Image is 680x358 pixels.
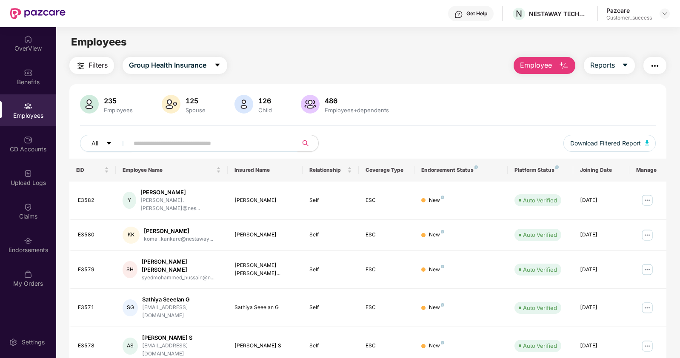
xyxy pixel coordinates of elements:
[24,68,32,77] img: svg+xml;base64,PHN2ZyBpZD0iQmVuZWZpdHMiIHhtbG5zPSJodHRwOi8vd3d3LnczLm9yZy8yMDAwL3N2ZyIgd2lkdGg9Ij...
[523,341,557,350] div: Auto Verified
[24,35,32,43] img: svg+xml;base64,PHN2ZyBpZD0iSG9tZSIgeG1sbnM9Imh0dHA6Ly93d3cudzMub3JnLzIwMDAvc3ZnIiB3aWR0aD0iMjAiIG...
[234,342,295,350] div: [PERSON_NAME] S
[429,304,444,312] div: New
[629,159,667,182] th: Manage
[214,62,221,69] span: caret-down
[309,196,352,205] div: Self
[142,295,221,304] div: Sathiya Seeelan G
[520,60,552,71] span: Employee
[123,338,138,355] div: AS
[366,231,408,239] div: ESC
[78,266,109,274] div: E3579
[78,231,109,239] div: E3580
[89,60,108,71] span: Filters
[24,236,32,245] img: svg+xml;base64,PHN2ZyBpZD0iRW5kb3JzZW1lbnRzIiB4bWxucz0iaHR0cDovL3d3dy53My5vcmcvMjAwMC9zdmciIHdpZH...
[429,196,444,205] div: New
[650,61,660,71] img: svg+xml;base64,PHN2ZyB4bWxucz0iaHR0cDovL3d3dy53My5vcmcvMjAwMC9zdmciIHdpZHRoPSIyNCIgaGVpZ2h0PSIyNC...
[563,135,656,152] button: Download Filtered Report
[76,61,86,71] img: svg+xml;base64,PHN2ZyB4bWxucz0iaHR0cDovL3d3dy53My5vcmcvMjAwMC9zdmciIHdpZHRoPSIyNCIgaGVpZ2h0PSIyNC...
[441,230,444,233] img: svg+xml;base64,PHN2ZyB4bWxucz0iaHR0cDovL3d3dy53My5vcmcvMjAwMC9zdmciIHdpZHRoPSI4IiBoZWlnaHQ9IjgiIH...
[234,261,295,278] div: [PERSON_NAME] [PERSON_NAME]...
[106,140,112,147] span: caret-down
[580,342,623,350] div: [DATE]
[140,196,221,213] div: [PERSON_NAME].[PERSON_NAME]@nes...
[441,341,444,344] img: svg+xml;base64,PHN2ZyB4bWxucz0iaHR0cDovL3d3dy53My5vcmcvMjAwMC9zdmciIHdpZHRoPSI4IiBoZWlnaHQ9IjgiIH...
[309,304,352,312] div: Self
[297,140,314,147] span: search
[441,265,444,268] img: svg+xml;base64,PHN2ZyB4bWxucz0iaHR0cDovL3d3dy53My5vcmcvMjAwMC9zdmciIHdpZHRoPSI4IiBoZWlnaHQ9IjgiIH...
[622,62,629,69] span: caret-down
[234,304,295,312] div: Sathiya Seeelan G
[640,228,654,242] img: manageButton
[80,135,132,152] button: Allcaret-down
[228,159,302,182] th: Insured Name
[580,196,623,205] div: [DATE]
[91,139,98,148] span: All
[24,102,32,111] img: svg+xml;base64,PHN2ZyBpZD0iRW1wbG95ZWVzIiB4bWxucz0iaHR0cDovL3d3dy53My5vcmcvMjAwMC9zdmciIHdpZHRoPS...
[580,231,623,239] div: [DATE]
[323,107,391,114] div: Employees+dependents
[142,258,221,274] div: [PERSON_NAME] [PERSON_NAME]
[257,107,274,114] div: Child
[123,57,227,74] button: Group Health Insurancecaret-down
[421,167,501,173] div: Endorsement Status
[184,107,207,114] div: Spouse
[123,299,138,316] div: SG
[466,10,487,17] div: Get Help
[162,95,180,114] img: svg+xml;base64,PHN2ZyB4bWxucz0iaHR0cDovL3d3dy53My5vcmcvMjAwMC9zdmciIHhtbG5zOnhsaW5rPSJodHRwOi8vd3...
[309,266,352,274] div: Self
[24,136,32,144] img: svg+xml;base64,PHN2ZyBpZD0iQ0RfQWNjb3VudHMiIGRhdGEtbmFtZT0iQ0QgQWNjb3VudHMiIHhtbG5zPSJodHRwOi8vd3...
[129,60,206,71] span: Group Health Insurance
[309,231,352,239] div: Self
[19,338,47,347] div: Settings
[454,10,463,19] img: svg+xml;base64,PHN2ZyBpZD0iSGVscC0zMngzMiIgeG1sbnM9Imh0dHA6Ly93d3cudzMub3JnLzIwMDAvc3ZnIiB3aWR0aD...
[24,203,32,211] img: svg+xml;base64,PHN2ZyBpZD0iQ2xhaW0iIHhtbG5zPSJodHRwOi8vd3d3LnczLm9yZy8yMDAwL3N2ZyIgd2lkdGg9IjIwIi...
[144,227,213,235] div: [PERSON_NAME]
[24,270,32,278] img: svg+xml;base64,PHN2ZyBpZD0iTXlfT3JkZXJzIiBkYXRhLW5hbWU9Ik15IE9yZGVycyIgeG1sbnM9Imh0dHA6Ly93d3cudz...
[102,107,134,114] div: Employees
[123,167,214,173] span: Employee Name
[123,261,137,278] div: SH
[301,95,320,114] img: svg+xml;base64,PHN2ZyB4bWxucz0iaHR0cDovL3d3dy53My5vcmcvMjAwMC9zdmciIHhtbG5zOnhsaW5rPSJodHRwOi8vd3...
[116,159,228,182] th: Employee Name
[514,167,566,173] div: Platform Status
[366,342,408,350] div: ESC
[297,135,319,152] button: search
[71,36,127,48] span: Employees
[234,196,295,205] div: [PERSON_NAME]
[24,169,32,178] img: svg+xml;base64,PHN2ZyBpZD0iVXBsb2FkX0xvZ3MiIGRhdGEtbmFtZT0iVXBsb2FkIExvZ3MiIHhtbG5zPSJodHRwOi8vd3...
[102,97,134,105] div: 235
[580,266,623,274] div: [DATE]
[309,342,352,350] div: Self
[645,140,649,145] img: svg+xml;base64,PHN2ZyB4bWxucz0iaHR0cDovL3d3dy53My5vcmcvMjAwMC9zdmciIHhtbG5zOnhsaW5rPSJodHRwOi8vd3...
[184,97,207,105] div: 125
[570,139,641,148] span: Download Filtered Report
[359,159,415,182] th: Coverage Type
[123,227,140,244] div: KK
[606,6,652,14] div: Pazcare
[429,266,444,274] div: New
[590,60,615,71] span: Reports
[303,159,359,182] th: Relationship
[640,263,654,276] img: manageButton
[429,231,444,239] div: New
[580,304,623,312] div: [DATE]
[441,196,444,199] img: svg+xml;base64,PHN2ZyB4bWxucz0iaHR0cDovL3d3dy53My5vcmcvMjAwMC9zdmciIHdpZHRoPSI4IiBoZWlnaHQ9IjgiIH...
[441,303,444,307] img: svg+xml;base64,PHN2ZyB4bWxucz0iaHR0cDovL3d3dy53My5vcmcvMjAwMC9zdmciIHdpZHRoPSI4IiBoZWlnaHQ9IjgiIH...
[474,165,478,169] img: svg+xml;base64,PHN2ZyB4bWxucz0iaHR0cDovL3d3dy53My5vcmcvMjAwMC9zdmciIHdpZHRoPSI4IiBoZWlnaHQ9IjgiIH...
[523,265,557,274] div: Auto Verified
[234,95,253,114] img: svg+xml;base64,PHN2ZyB4bWxucz0iaHR0cDovL3d3dy53My5vcmcvMjAwMC9zdmciIHhtbG5zOnhsaW5rPSJodHRwOi8vd3...
[366,266,408,274] div: ESC
[555,165,559,169] img: svg+xml;base64,PHN2ZyB4bWxucz0iaHR0cDovL3d3dy53My5vcmcvMjAwMC9zdmciIHdpZHRoPSI4IiBoZWlnaHQ9IjgiIH...
[10,8,66,19] img: New Pazcare Logo
[69,57,114,74] button: Filters
[366,196,408,205] div: ESC
[559,61,569,71] img: svg+xml;base64,PHN2ZyB4bWxucz0iaHR0cDovL3d3dy53My5vcmcvMjAwMC9zdmciIHhtbG5zOnhsaW5rPSJodHRwOi8vd3...
[123,192,136,209] div: Y
[142,304,221,320] div: [EMAIL_ADDRESS][DOMAIN_NAME]
[78,304,109,312] div: E3571
[514,57,575,74] button: Employee
[142,334,221,342] div: [PERSON_NAME] S
[529,10,589,18] div: NESTAWAY TECHNOLOGIES PRIVATE LIMITED
[69,159,116,182] th: EID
